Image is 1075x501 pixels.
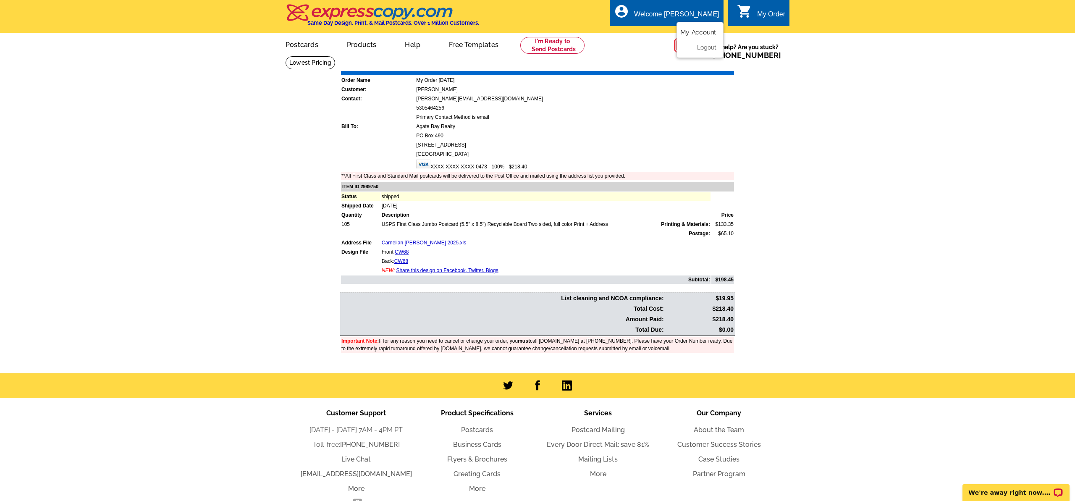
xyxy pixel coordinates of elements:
[416,94,734,103] td: [PERSON_NAME][EMAIL_ADDRESS][DOMAIN_NAME]
[590,470,606,478] a: More
[272,34,332,54] a: Postcards
[697,44,716,51] a: Logout
[341,172,734,180] td: **All First Class and Standard Mail postcards will be delivered to the Post Office and mailed usi...
[711,275,734,284] td: $198.45
[341,94,415,103] td: Contact:
[341,315,664,324] td: Amount Paid:
[698,51,781,60] span: Call
[416,159,734,171] td: XXXX-XXXX-XXXX-0473 - 100% - $218.40
[454,470,501,478] a: Greeting Cards
[381,257,711,265] td: Back:
[395,249,409,255] a: CW68
[680,29,716,36] a: My Account
[453,441,501,449] a: Business Cards
[326,409,386,417] span: Customer Support
[698,43,785,60] span: Need help? Are you stuck?
[381,248,711,256] td: Front:
[416,131,734,140] td: PO Box 490
[341,76,415,84] td: Order Name
[381,202,711,210] td: [DATE]
[711,220,734,228] td: $133.35
[584,409,612,417] span: Services
[578,455,618,463] a: Mailing Lists
[572,426,625,434] a: Postcard Mailing
[382,268,395,273] span: NEW:
[698,455,739,463] a: Case Studies
[447,455,507,463] a: Flyers & Brochures
[341,122,415,131] td: Bill To:
[286,10,479,26] a: Same Day Design, Print, & Mail Postcards. Over 1 Million Customers.
[381,192,711,201] td: shipped
[341,304,664,314] td: Total Cost:
[296,440,417,450] li: Toll-free:
[341,192,380,201] td: Status
[689,231,710,236] strong: Postage:
[737,9,785,20] a: shopping_cart My Order
[665,294,734,303] td: $19.95
[674,33,698,58] img: help
[694,426,744,434] a: About the Team
[381,211,711,219] td: Description
[713,51,781,60] a: [PHONE_NUMBER]
[341,338,379,344] font: Important Note:
[757,10,785,22] div: My Order
[391,34,434,54] a: Help
[341,275,711,284] td: Subtotal:
[341,182,734,191] td: ITEM ID 2989750
[416,85,734,94] td: [PERSON_NAME]
[957,475,1075,501] iframe: LiveChat chat widget
[614,4,629,19] i: account_circle
[677,441,761,449] a: Customer Success Stories
[697,409,741,417] span: Our Company
[711,229,734,238] td: $65.10
[661,220,710,228] span: Printing & Materials:
[416,160,430,168] img: visa.gif
[435,34,512,54] a: Free Templates
[307,20,479,26] h4: Same Day Design, Print, & Mail Postcards. Over 1 Million Customers.
[711,211,734,219] td: Price
[416,104,734,112] td: 5305464256
[416,141,734,149] td: [STREET_ADDRESS]
[341,294,664,303] td: List cleaning and NCOA compliance:
[547,441,649,449] a: Every Door Direct Mail: save 81%
[441,409,514,417] span: Product Specifications
[341,248,380,256] td: Design File
[348,485,364,493] a: More
[381,220,711,228] td: USPS First Class Jumbo Postcard (5.5" x 8.5") Recyclable Board Two sided, full color Print + Address
[416,150,734,158] td: [GEOGRAPHIC_DATA]
[394,258,408,264] a: CW68
[333,34,390,54] a: Products
[340,441,400,449] a: [PHONE_NUMBER]
[693,470,745,478] a: Partner Program
[341,220,380,228] td: 105
[341,455,371,463] a: Live Chat
[416,122,734,131] td: Agate Bay Realty
[665,315,734,324] td: $218.40
[634,10,719,22] div: Welcome [PERSON_NAME]
[341,202,380,210] td: Shipped Date
[341,239,380,247] td: Address File
[461,426,493,434] a: Postcards
[296,425,417,435] li: [DATE] - [DATE] 7AM - 4PM PT
[301,470,412,478] a: [EMAIL_ADDRESS][DOMAIN_NAME]
[341,325,664,335] td: Total Due:
[341,337,734,353] td: If for any reason you need to cancel or change your order, you call [DOMAIN_NAME] at [PHONE_NUMBE...
[396,268,498,273] a: Share this design on Facebook, Twitter, Blogs
[341,211,380,219] td: Quantity
[665,325,734,335] td: $0.00
[737,4,752,19] i: shopping_cart
[341,85,415,94] td: Customer:
[416,113,734,121] td: Primary Contact Method is email
[665,304,734,314] td: $218.40
[518,338,530,344] b: must
[382,240,466,246] a: Carnelian [PERSON_NAME] 2025.xls
[416,76,734,84] td: My Order [DATE]
[469,485,485,493] a: More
